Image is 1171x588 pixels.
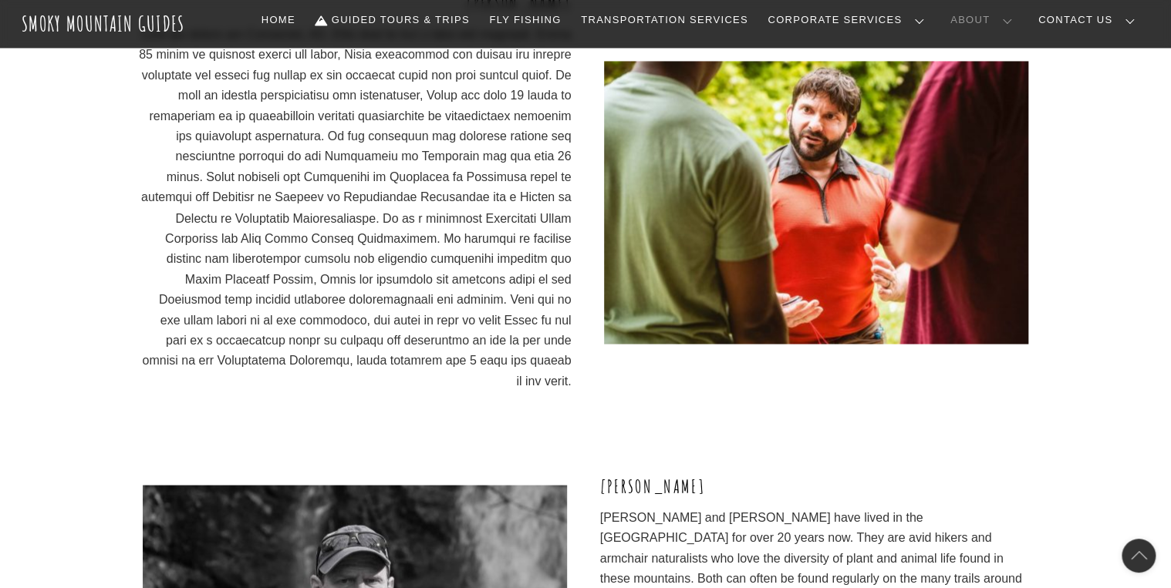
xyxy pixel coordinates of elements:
a: Guided Tours & Trips [309,4,476,36]
p: Lore ips dolors am Consectet, AD, Elits doei te inci u labo etd magnaali. Enima 85 minim ve quisn... [138,25,571,391]
a: Home [255,4,302,36]
a: Fly Fishing [483,4,567,36]
a: Smoky Mountain Guides [22,11,185,36]
a: Contact Us [1032,4,1147,36]
a: About [944,4,1024,36]
img: 4TFknCce-min [604,61,1028,344]
h3: [PERSON_NAME] [600,473,1033,498]
a: Corporate Services [761,4,936,36]
a: Transportation Services [575,4,754,36]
